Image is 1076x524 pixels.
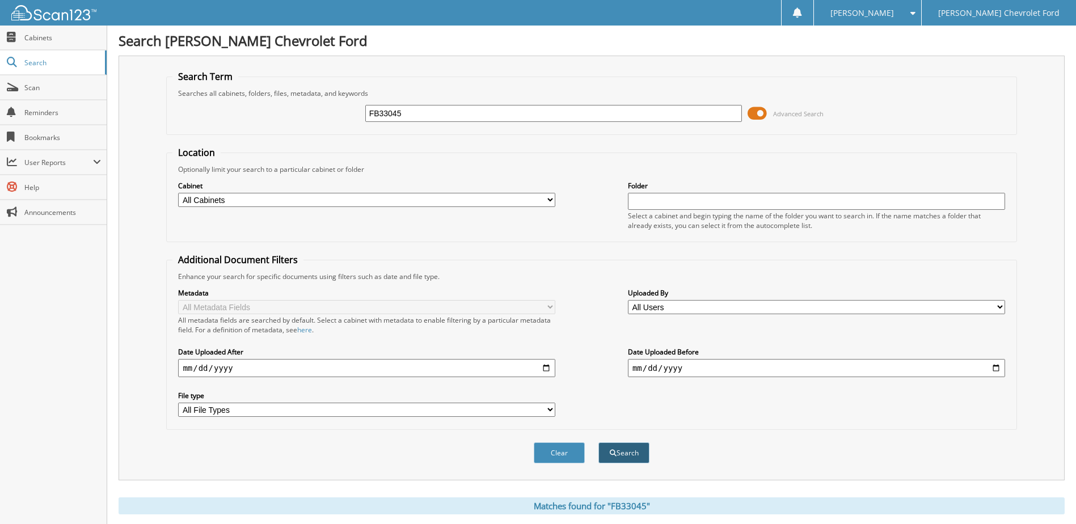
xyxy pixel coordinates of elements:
[119,31,1065,50] h1: Search [PERSON_NAME] Chevrolet Ford
[24,183,101,192] span: Help
[24,133,101,142] span: Bookmarks
[178,315,555,335] div: All metadata fields are searched by default. Select a cabinet with metadata to enable filtering b...
[178,391,555,400] label: File type
[628,181,1005,191] label: Folder
[628,347,1005,357] label: Date Uploaded Before
[178,359,555,377] input: start
[172,253,303,266] legend: Additional Document Filters
[24,208,101,217] span: Announcements
[172,88,1010,98] div: Searches all cabinets, folders, files, metadata, and keywords
[24,33,101,43] span: Cabinets
[24,158,93,167] span: User Reports
[172,146,221,159] legend: Location
[172,272,1010,281] div: Enhance your search for specific documents using filters such as date and file type.
[172,70,238,83] legend: Search Term
[11,5,96,20] img: scan123-logo-white.svg
[119,497,1065,514] div: Matches found for "FB33045"
[24,58,99,67] span: Search
[24,83,101,92] span: Scan
[178,347,555,357] label: Date Uploaded After
[830,10,894,16] span: [PERSON_NAME]
[297,325,312,335] a: here
[1019,470,1076,524] iframe: Chat Widget
[172,164,1010,174] div: Optionally limit your search to a particular cabinet or folder
[178,288,555,298] label: Metadata
[178,181,555,191] label: Cabinet
[938,10,1060,16] span: [PERSON_NAME] Chevrolet Ford
[773,109,824,118] span: Advanced Search
[628,359,1005,377] input: end
[628,211,1005,230] div: Select a cabinet and begin typing the name of the folder you want to search in. If the name match...
[24,108,101,117] span: Reminders
[598,442,649,463] button: Search
[628,288,1005,298] label: Uploaded By
[534,442,585,463] button: Clear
